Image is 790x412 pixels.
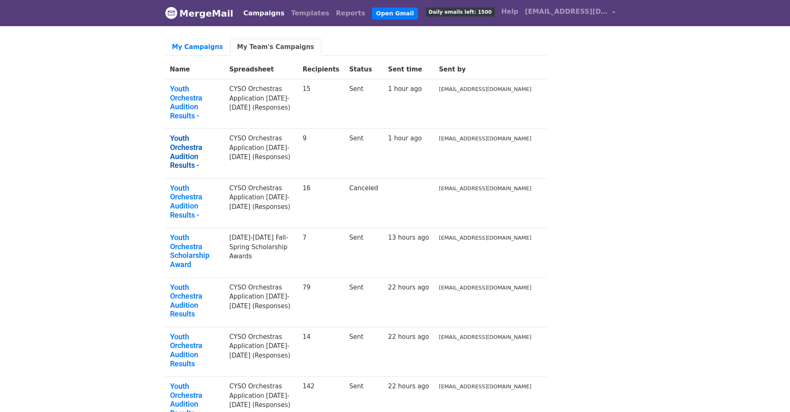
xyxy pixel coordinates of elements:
[525,7,608,17] span: [EMAIL_ADDRESS][DOMAIN_NAME]
[344,129,383,178] td: Sent
[288,5,333,22] a: Templates
[298,228,345,277] td: 7
[224,228,298,277] td: [DATE]-[DATE] Fall-Spring Scholarship Awards
[170,184,220,219] a: Youth Orchestra Audition Results -
[388,284,429,291] a: 22 hours ago
[165,60,225,79] th: Name
[344,79,383,129] td: Sent
[298,327,345,376] td: 14
[224,327,298,376] td: CYSO Orchestras Application [DATE]-[DATE] (Responses)
[439,284,532,291] small: [EMAIL_ADDRESS][DOMAIN_NAME]
[170,134,220,169] a: Youth Orchestra Audition Results -
[224,277,298,327] td: CYSO Orchestras Application [DATE]-[DATE] (Responses)
[439,185,532,191] small: [EMAIL_ADDRESS][DOMAIN_NAME]
[344,228,383,277] td: Sent
[224,79,298,129] td: CYSO Orchestras Application [DATE]-[DATE] (Responses)
[439,86,532,92] small: [EMAIL_ADDRESS][DOMAIN_NAME]
[224,60,298,79] th: Spreadsheet
[344,327,383,376] td: Sent
[522,3,619,23] a: [EMAIL_ADDRESS][DOMAIN_NAME]
[170,332,220,368] a: Youth Orchestra Audition Results
[439,235,532,241] small: [EMAIL_ADDRESS][DOMAIN_NAME]
[165,5,233,22] a: MergeMail
[170,283,220,319] a: Youth Orchestra Audition Results
[230,39,321,56] a: My Team's Campaigns
[224,129,298,178] td: CYSO Orchestras Application [DATE]-[DATE] (Responses)
[439,334,532,340] small: [EMAIL_ADDRESS][DOMAIN_NAME]
[298,60,345,79] th: Recipients
[170,84,220,120] a: Youth Orchestra Audition Results -
[165,39,230,56] a: My Campaigns
[434,60,537,79] th: Sent by
[240,5,288,22] a: Campaigns
[298,277,345,327] td: 79
[224,178,298,228] td: CYSO Orchestras Application [DATE]-[DATE] (Responses)
[388,234,429,241] a: 13 hours ago
[388,333,429,341] a: 22 hours ago
[344,60,383,79] th: Status
[333,5,369,22] a: Reports
[298,79,345,129] td: 15
[423,3,498,20] a: Daily emails left: 1500
[344,178,383,228] td: Canceled
[388,85,422,93] a: 1 hour ago
[383,60,434,79] th: Sent time
[439,383,532,390] small: [EMAIL_ADDRESS][DOMAIN_NAME]
[749,372,790,412] iframe: Chat Widget
[388,383,429,390] a: 22 hours ago
[498,3,522,20] a: Help
[372,7,418,20] a: Open Gmail
[298,178,345,228] td: 16
[344,277,383,327] td: Sent
[298,129,345,178] td: 9
[165,7,177,19] img: MergeMail logo
[388,135,422,142] a: 1 hour ago
[439,135,532,142] small: [EMAIL_ADDRESS][DOMAIN_NAME]
[170,233,220,269] a: Youth Orchestra Scholarship Award
[426,7,495,17] span: Daily emails left: 1500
